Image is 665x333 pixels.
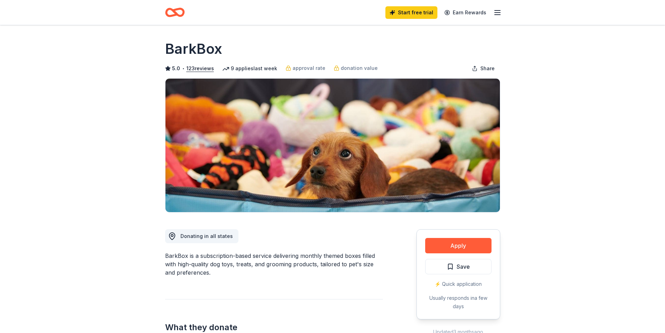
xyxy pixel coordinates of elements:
div: BarkBox is a subscription-based service delivering monthly themed boxes filled with high-quality ... [165,252,383,277]
button: Save [425,259,492,274]
h1: BarkBox [165,39,222,59]
button: Share [466,61,500,75]
button: 123reviews [186,64,214,73]
h2: What they donate [165,322,383,333]
div: 9 applies last week [222,64,277,73]
div: Usually responds in a few days [425,294,492,311]
span: donation value [341,64,378,72]
a: Earn Rewards [440,6,490,19]
span: 5.0 [172,64,180,73]
a: Start free trial [385,6,437,19]
a: approval rate [286,64,325,72]
span: • [182,66,184,71]
div: ⚡️ Quick application [425,280,492,288]
span: Save [457,262,470,271]
img: Image for BarkBox [165,79,500,212]
button: Apply [425,238,492,253]
span: approval rate [293,64,325,72]
span: Share [480,64,495,73]
a: Home [165,4,185,21]
span: Donating in all states [180,233,233,239]
a: donation value [334,64,378,72]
